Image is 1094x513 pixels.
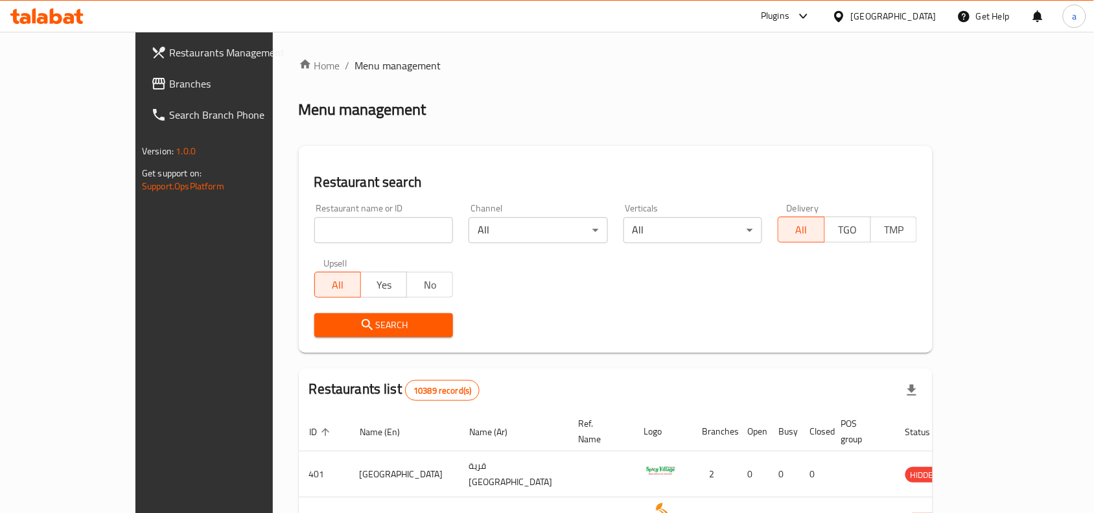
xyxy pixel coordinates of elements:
span: ID [309,424,334,440]
div: Export file [896,375,927,406]
td: 2 [692,451,738,497]
li: / [345,58,350,73]
h2: Restaurants list [309,379,480,401]
span: All [320,276,356,294]
th: Busy [769,412,800,451]
span: Search [325,317,443,333]
button: All [314,272,361,298]
a: Home [299,58,340,73]
span: Name (Ar) [469,424,524,440]
div: Plugins [761,8,789,24]
nav: breadcrumb [299,58,933,73]
span: Yes [366,276,402,294]
label: Delivery [787,204,819,213]
span: Get support on: [142,165,202,182]
a: Search Branch Phone [141,99,318,130]
span: 10389 record(s) [406,385,479,397]
button: Yes [360,272,407,298]
h2: Restaurant search [314,173,917,192]
td: 0 [769,451,800,497]
img: Spicy Village [644,455,677,488]
button: No [406,272,453,298]
a: Support.OpsPlatform [142,178,224,195]
input: Search for restaurant name or ID.. [314,217,454,243]
span: 1.0.0 [176,143,196,160]
button: TGO [824,217,871,243]
div: All [623,217,763,243]
th: Logo [634,412,692,451]
td: 0 [800,451,831,497]
span: a [1072,9,1077,23]
h2: Menu management [299,99,426,120]
span: No [412,276,448,294]
span: TGO [830,221,866,239]
td: 0 [738,451,769,497]
div: [GEOGRAPHIC_DATA] [851,9,937,23]
td: 401 [299,451,349,497]
span: All [784,221,819,239]
span: Ref. Name [579,416,618,447]
span: HIDDEN [905,468,944,483]
span: Search Branch Phone [169,107,308,123]
div: Total records count [405,380,480,401]
span: Status [905,424,948,440]
button: TMP [870,217,917,243]
th: Closed [800,412,831,451]
span: Branches [169,76,308,91]
th: Branches [692,412,738,451]
span: Name (En) [360,424,417,440]
div: All [469,217,608,243]
span: Menu management [355,58,441,73]
a: Restaurants Management [141,37,318,68]
label: Upsell [323,259,347,268]
th: Open [738,412,769,451]
span: TMP [876,221,912,239]
span: Restaurants Management [169,45,308,60]
span: Version: [142,143,174,160]
button: Search [314,313,454,337]
span: POS group [841,416,879,447]
td: قرية [GEOGRAPHIC_DATA] [459,451,568,497]
td: [GEOGRAPHIC_DATA] [349,451,459,497]
a: Branches [141,68,318,99]
button: All [778,217,824,243]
